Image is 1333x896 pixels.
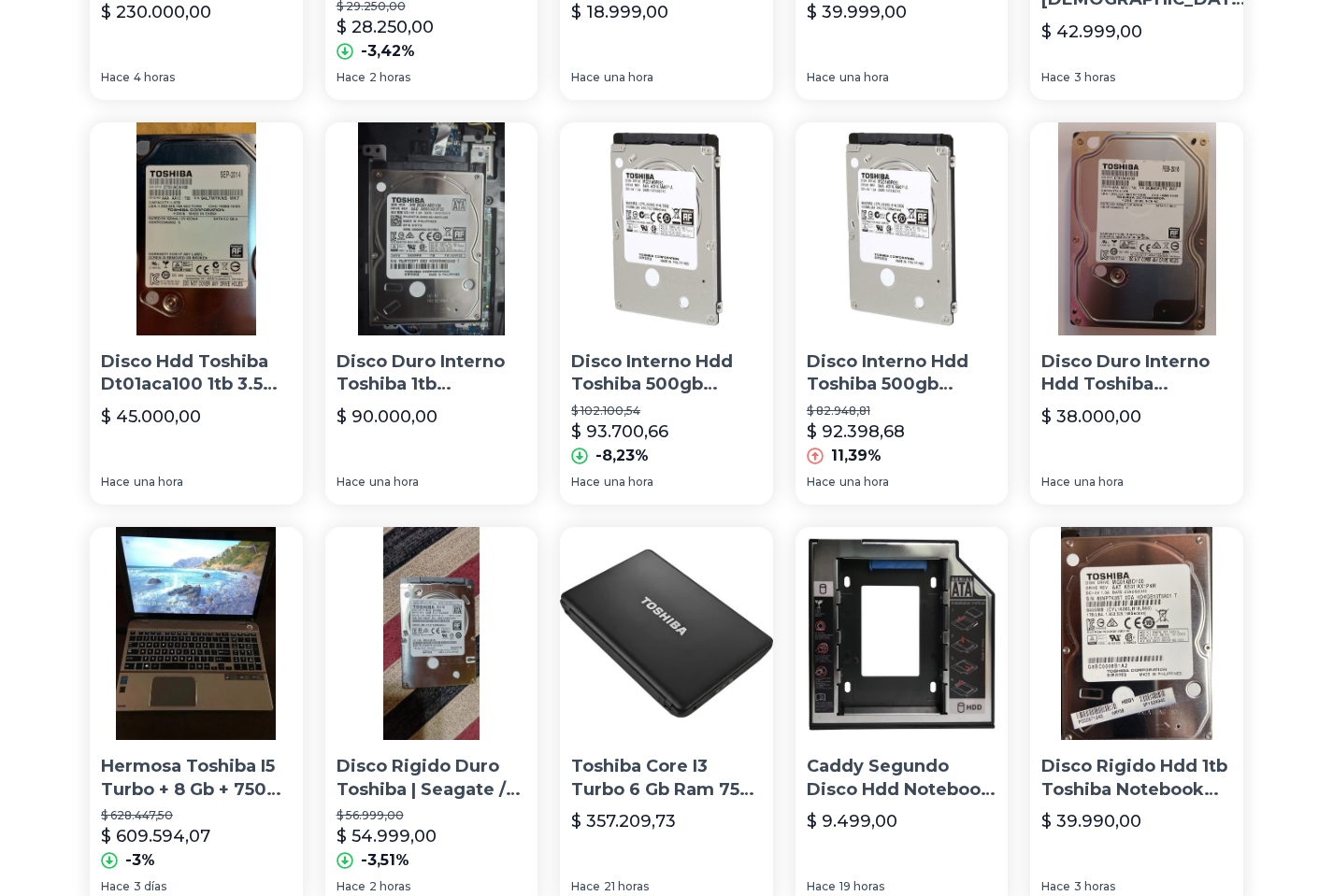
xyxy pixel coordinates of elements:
p: Hermosa Toshiba I5 Turbo + 8 Gb + 750 Hdd Full Hd Touch!! [101,755,292,802]
span: Hace [807,70,836,85]
img: Disco Rigido Hdd 1tb Toshiba Notebook Spy [1030,527,1243,740]
span: una hora [839,70,889,85]
p: $ 90.000,00 [337,404,437,430]
span: una hora [604,475,653,490]
p: Disco Rigido Duro Toshiba | Seagate / Hdd 500gb [337,755,527,802]
img: Disco Interno Hdd Toshiba 500gb Mq01abf Series Mq01abf050 [795,122,1009,335]
span: 3 días [134,879,166,894]
img: Disco Rigido Duro Toshiba | Seagate / Hdd 500gb [325,527,538,740]
span: Hace [571,879,600,894]
span: Hace [571,475,600,490]
span: Hace [337,475,365,490]
img: Disco Interno Hdd Toshiba 500gb Mq01abf Series Mq01abf050 [560,122,773,335]
p: Disco Duro Interno Toshiba 1tb Mq01abd100 Hdd Sata 3 Hd 2.5 [337,350,527,397]
span: 3 horas [1074,879,1115,894]
span: 2 horas [369,70,410,85]
span: Hace [101,70,130,85]
a: Disco Hdd Toshiba Dt01aca100 1tb 3.5 Sata3 7200rpmDisco Hdd Toshiba Dt01aca100 1tb 3.5 Sata3 7200... [90,122,303,505]
p: $ 628.447,50 [101,808,292,823]
span: una hora [134,475,183,490]
p: Disco Interno Hdd Toshiba 500gb Mq01abf Series Mq01abf050 [571,350,762,397]
span: 4 horas [134,70,175,85]
p: $ 45.000,00 [101,404,201,430]
a: Disco Interno Hdd Toshiba 500gb Mq01abf Series Mq01abf050 Disco Interno Hdd Toshiba 500gb Mq01abf... [795,122,1009,505]
span: 2 horas [369,879,410,894]
img: Disco Duro Interno Toshiba 1tb Mq01abd100 Hdd Sata 3 Hd 2.5 [325,122,538,335]
span: Hace [1041,879,1070,894]
span: 3 horas [1074,70,1115,85]
span: una hora [604,70,653,85]
p: $ 93.700,66 [571,419,668,445]
span: una hora [1074,475,1124,490]
p: Disco Hdd Toshiba Dt01aca100 1tb 3.5 Sata3 7200rpm [101,350,292,397]
p: $ 54.999,00 [337,823,437,849]
span: Hace [571,70,600,85]
span: una hora [839,475,889,490]
p: $ 56.999,00 [337,808,527,823]
p: -3,42% [361,40,415,63]
p: $ 92.398,68 [807,419,905,445]
span: Hace [1041,70,1070,85]
p: $ 38.000,00 [1041,404,1141,430]
p: $ 42.999,00 [1041,19,1142,45]
span: 19 horas [839,879,884,894]
img: Disco Hdd Toshiba Dt01aca100 1tb 3.5 Sata3 7200rpm [90,122,303,335]
p: $ 82.948,81 [807,404,997,419]
span: 21 horas [604,879,649,894]
span: Hace [1041,475,1070,490]
img: Toshiba Core I3 Turbo 6 Gb Ram 750 Hdd Híbrido Harman Kardon [560,527,773,740]
span: Hace [807,879,836,894]
p: -3,51% [361,849,409,872]
p: $ 102.100,54 [571,404,762,419]
p: $ 357.209,73 [571,808,676,834]
span: Hace [337,879,365,894]
img: Disco Duro Interno Hdd Toshiba Dt01aca100 1tb 3.5 Sata [1030,122,1243,335]
span: Hace [101,475,130,490]
img: Hermosa Toshiba I5 Turbo + 8 Gb + 750 Hdd Full Hd Touch!! [90,527,303,740]
p: -8,23% [595,445,649,467]
p: -3% [125,849,155,872]
a: Disco Duro Interno Toshiba 1tb Mq01abd100 Hdd Sata 3 Hd 2.5 Disco Duro Interno Toshiba 1tb Mq01ab... [325,122,538,505]
p: $ 609.594,07 [101,823,210,849]
span: una hora [369,475,419,490]
p: 11,39% [831,445,881,467]
p: $ 9.499,00 [807,808,897,834]
p: Toshiba Core I3 Turbo 6 Gb Ram 750 Hdd Híbrido [PERSON_NAME] Kardon [571,755,762,802]
span: Hace [337,70,365,85]
p: Disco Rigido Hdd 1tb Toshiba Notebook Spy [1041,755,1232,802]
span: Hace [807,475,836,490]
p: $ 39.990,00 [1041,808,1141,834]
p: Caddy Segundo Disco Hdd Notebook Dell Ibm Hp Toshiba Nisuta [807,755,997,802]
a: Disco Interno Hdd Toshiba 500gb Mq01abf Series Mq01abf050 Disco Interno Hdd Toshiba 500gb Mq01abf... [560,122,773,505]
span: Hace [101,879,130,894]
a: Disco Duro Interno Hdd Toshiba Dt01aca100 1tb 3.5 SataDisco Duro Interno Hdd Toshiba Dt01aca100 1... [1030,122,1243,505]
p: $ 28.250,00 [337,14,434,40]
img: Caddy Segundo Disco Hdd Notebook Dell Ibm Hp Toshiba Nisuta [795,527,1009,740]
p: Disco Interno Hdd Toshiba 500gb Mq01abf Series Mq01abf050 [807,350,997,397]
p: Disco Duro Interno Hdd Toshiba Dt01aca100 1tb 3.5 Sata [1041,350,1232,397]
